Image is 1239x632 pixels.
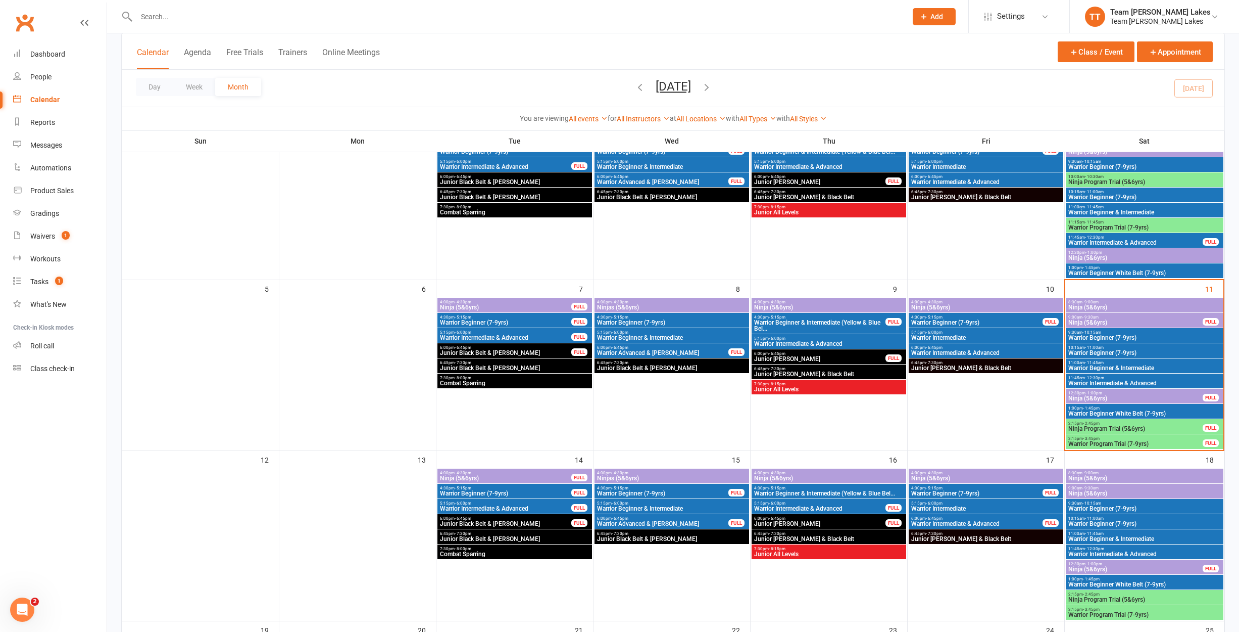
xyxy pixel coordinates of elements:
[754,367,904,371] span: 6:45pm
[1068,205,1221,209] span: 11:00am
[911,174,1061,179] span: 6:00pm
[911,345,1061,350] span: 6:00pm
[597,304,747,310] span: Ninjas (5&6yrs)
[13,202,107,225] a: Gradings
[997,5,1025,28] span: Settings
[597,475,747,481] span: Ninjas (5&6yrs)
[597,365,747,371] span: Junior Black Belt & [PERSON_NAME]
[1203,394,1219,401] div: FULL
[597,194,747,200] span: Junior Black Belt & [PERSON_NAME]
[926,486,943,490] span: - 5:15pm
[439,376,590,380] span: 7:30pm
[569,115,608,123] a: All events
[612,330,628,335] span: - 6:00pm
[885,177,902,185] div: FULL
[439,330,572,335] span: 5:15pm
[571,474,587,481] div: FULL
[1137,41,1213,62] button: Appointment
[10,598,34,622] iframe: Intercom live chat
[418,451,436,468] div: 13
[422,280,436,297] div: 6
[13,225,107,248] a: Waivers 1
[736,280,750,297] div: 8
[608,114,617,122] strong: for
[769,471,785,475] span: - 4:30pm
[612,471,628,475] span: - 4:30pm
[926,471,943,475] span: - 4:30pm
[1068,265,1221,270] span: 1:00pm
[926,190,943,194] span: - 7:30pm
[754,336,904,341] span: 5:15pm
[30,342,54,350] div: Roll call
[911,360,1061,365] span: 6:45pm
[439,304,572,310] span: Ninja (5&6yrs)
[911,159,1061,164] span: 5:15pm
[122,130,279,152] th: Sun
[439,149,590,155] span: Warrior Beginner (7-9yrs)
[612,345,628,350] span: - 6:45pm
[30,50,65,58] div: Dashboard
[439,174,590,179] span: 6:00pm
[612,315,628,320] span: - 5:15pm
[597,320,747,326] span: Warrior Beginner (7-9yrs)
[911,335,1061,341] span: Warrior Intermediate
[597,360,747,365] span: 6:45pm
[439,159,572,164] span: 5:15pm
[911,304,1061,310] span: Ninja (5&6yrs)
[926,330,943,335] span: - 6:00pm
[1068,194,1221,200] span: Warrior Beginner (7-9yrs)
[1046,451,1064,468] div: 17
[137,48,169,69] button: Calendar
[911,471,1061,475] span: 4:00pm
[1085,250,1102,255] span: - 1:00pm
[769,174,785,179] span: - 6:45pm
[1083,406,1100,411] span: - 1:45pm
[728,489,745,496] div: FULL
[754,174,886,179] span: 6:00pm
[597,159,747,164] span: 5:15pm
[1082,315,1099,320] span: - 9:30am
[13,134,107,157] a: Messages
[1043,489,1059,496] div: FULL
[1205,280,1223,297] div: 11
[13,335,107,357] a: Roll call
[1068,436,1203,441] span: 3:15pm
[754,194,904,200] span: Junior [PERSON_NAME] & Black Belt
[754,159,904,164] span: 5:15pm
[455,174,471,179] span: - 6:45pm
[1068,159,1221,164] span: 9:30am
[754,351,886,356] span: 6:00pm
[13,179,107,202] a: Product Sales
[439,300,572,304] span: 4:00pm
[769,300,785,304] span: - 4:30pm
[754,371,904,377] span: Junior [PERSON_NAME] & Black Belt
[597,350,729,356] span: Warrior Advanced & [PERSON_NAME]
[439,345,572,350] span: 6:00pm
[597,174,729,179] span: 6:00pm
[612,174,628,179] span: - 6:45pm
[1082,471,1099,475] span: - 9:00am
[455,190,471,194] span: - 7:30pm
[1203,318,1219,326] div: FULL
[13,357,107,380] a: Class kiosk mode
[1110,8,1211,17] div: Team [PERSON_NAME] Lakes
[769,351,785,356] span: - 6:45pm
[1082,486,1099,490] span: - 9:30am
[1068,149,1221,155] span: Ninja (5&6yrs)
[1043,318,1059,326] div: FULL
[1068,335,1221,341] span: Warrior Beginner (7-9yrs)
[439,475,572,481] span: Ninja (5&6yrs)
[30,278,48,286] div: Tasks
[226,48,263,69] button: Free Trials
[30,300,67,308] div: What's New
[754,382,904,386] span: 7:30pm
[597,330,747,335] span: 5:15pm
[1203,238,1219,246] div: FULL
[1068,164,1221,170] span: Warrior Beginner (7-9yrs)
[13,43,107,66] a: Dashboard
[1203,439,1219,447] div: FULL
[1068,320,1203,326] span: Ninja (5&6yrs)
[439,490,572,496] span: Warrior Beginner (7-9yrs)
[455,205,471,209] span: - 8:00pm
[55,277,63,285] span: 1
